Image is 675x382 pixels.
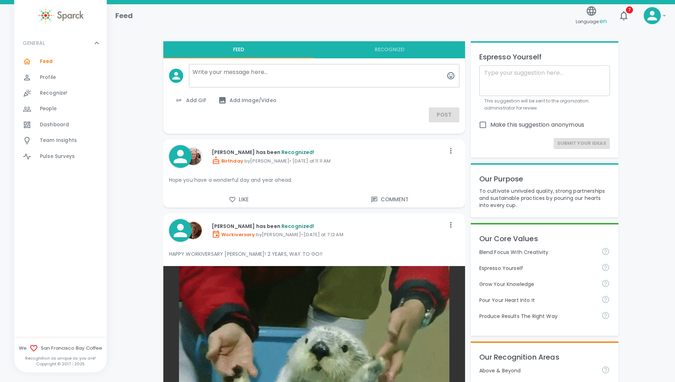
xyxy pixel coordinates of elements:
p: Our Core Values [479,233,610,244]
svg: Follow your curiosity and learn together [601,279,610,288]
a: Dashboard [14,117,107,133]
p: Copyright © 2017 - 2025 [14,361,107,367]
span: Add Image/Video [218,96,276,105]
p: Our Purpose [479,173,610,185]
span: Add GIF [175,96,207,105]
span: en [600,17,607,25]
p: by [PERSON_NAME] • [DATE] at 7:12 AM [212,230,445,238]
a: Feed [14,54,107,69]
p: This suggestion will be sent to the organization administrator for review. [484,97,605,112]
p: Hope you have a wonderful day and year ahead. [169,176,459,184]
p: by [PERSON_NAME] • [DATE] at 11:11 AM [212,156,445,165]
span: Feed [40,58,53,65]
img: Picture of Louann VanVoorhis [185,222,202,239]
button: 7 [615,7,632,24]
svg: Come to work to make a difference in your own way [601,295,610,304]
p: GENERAL [23,39,45,47]
div: interaction tabs [163,41,465,58]
span: 7 [626,6,633,14]
p: Blend Focus With Creativity [479,249,596,256]
p: Produce Results The Right Way [479,313,596,320]
a: Profile [14,70,107,85]
svg: Share your voice and your ideas [601,263,610,272]
a: Pulse Surveys [14,149,107,164]
p: Grow Your Knowledge [479,281,596,288]
a: Team Insights [14,133,107,148]
div: GENERAL [14,32,107,54]
span: People [40,105,57,112]
a: Sparck logo [14,7,107,24]
span: Pulse Surveys [40,153,75,160]
span: Recognized! [281,149,315,156]
span: Birthday [212,158,243,164]
span: Team Insights [40,137,77,144]
p: Our Recognition Areas [479,351,610,363]
a: People [14,101,107,117]
button: Language:en [573,3,610,28]
p: [PERSON_NAME] has been [212,223,445,230]
button: Recognize! [314,41,465,58]
span: We San Francisco Bay Coffee [14,344,107,352]
img: Sparck logo [37,7,84,24]
svg: For going above and beyond! [601,366,610,374]
button: Comment [314,192,465,207]
span: Workiversary [212,231,255,238]
span: Dashboard [40,121,69,128]
svg: Achieve goals today and innovate for tomorrow [601,247,610,256]
h1: Feed [115,10,133,21]
p: HAPPY WORKIVERSARY [PERSON_NAME]! 2 YEARS, WAY TO GO!! [169,250,459,258]
button: Like [163,192,314,207]
p: Pour Your Heart Into It [479,297,596,304]
svg: Find success working together and doing the right thing [601,311,610,320]
p: Espresso Yourself [479,265,596,272]
p: Espresso Yourself [479,51,610,63]
span: Recognize! [40,90,68,97]
span: Language: [576,17,607,26]
span: Make this suggestion anonymous [490,121,585,129]
button: Feed [163,41,314,58]
span: Profile [40,74,56,81]
a: Recognize! [14,85,107,101]
span: Recognized! [281,223,315,230]
p: [PERSON_NAME] has been [212,149,445,156]
p: To cultivate unrivaled quality, strong partnerships and sustainable practices by pouring our hear... [479,187,610,209]
p: Above & Beyond [479,367,596,374]
img: Picture of Angela Wilfong [185,148,202,165]
p: Recognition as unique as you are! [14,355,107,361]
div: GENERAL [14,54,107,167]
